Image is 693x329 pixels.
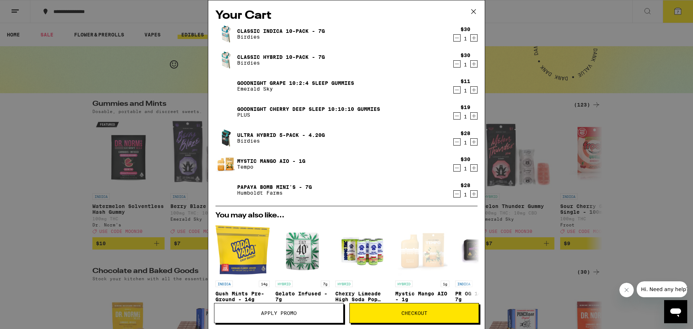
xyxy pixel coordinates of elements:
p: HYBRID [395,281,413,287]
img: Pacific Stone - PR OG 14-Pack - 7g [455,223,509,277]
div: $30 [461,26,470,32]
p: Cherry Limeade High Soda Pop 25mg - 4 Pack [335,291,389,302]
img: Mystic Mango AIO - 1g [215,154,236,174]
p: PR OG 14-Pack - 7g [455,291,509,302]
img: Pabst Labs - Cherry Limeade High Soda Pop 25mg - 4 Pack [335,223,389,277]
button: Increment [470,60,478,68]
img: Papaya Bomb Mini's - 7g [215,180,236,200]
div: 1 [461,140,470,146]
img: Yada Yada - Gush Mints Pre-Ground - 14g [215,223,270,277]
iframe: Message from company [637,281,687,297]
p: Gelato Infused - 7g [275,291,330,302]
button: Increment [470,112,478,120]
p: 1g [441,281,449,287]
button: Increment [470,34,478,42]
a: Classic Hybrid 10-Pack - 7g [237,54,325,60]
p: Humboldt Farms [237,190,312,196]
p: INDICA [215,281,233,287]
img: Classic Indica 10-Pack - 7g [215,24,236,44]
button: Decrement [453,112,461,120]
a: Open page for Mystic Mango AIO - 1g from Tempo [395,223,449,313]
p: PLUS [237,112,380,118]
img: Goodnight Cherry Deep Sleep 10:10:10 Gummies [215,102,236,122]
div: 1 [461,166,470,172]
a: Papaya Bomb Mini's - 7g [237,184,312,190]
button: Decrement [453,138,461,146]
button: Increment [470,86,478,94]
div: $28 [461,182,470,188]
p: Birdies [237,34,325,40]
div: 1 [461,88,470,94]
button: Decrement [453,34,461,42]
a: Mystic Mango AIO - 1g [237,158,305,164]
a: Open page for Gush Mints Pre-Ground - 14g from Yada Yada [215,223,270,312]
p: Tempo [237,164,305,170]
iframe: Button to launch messaging window [664,300,687,323]
span: Hi. Need any help? [4,5,52,11]
img: Classic Hybrid 10-Pack - 7g [215,50,236,70]
button: Decrement [453,164,461,172]
p: INDICA [455,281,472,287]
span: Checkout [401,311,427,316]
button: Decrement [453,86,461,94]
a: Open page for PR OG 14-Pack - 7g from Pacific Stone [455,223,509,312]
a: Ultra Hybrid 5-Pack - 4.20g [237,132,325,138]
a: Classic Indica 10-Pack - 7g [237,28,325,34]
iframe: Close message [619,283,634,297]
div: 1 [461,62,470,68]
p: Gush Mints Pre-Ground - 14g [215,291,270,302]
a: Open page for Cherry Limeade High Soda Pop 25mg - 4 Pack from Pabst Labs [335,223,389,312]
div: $30 [461,156,470,162]
p: Birdies [237,60,325,66]
a: Open page for Gelato Infused - 7g from STIIIZY [275,223,330,312]
div: 1 [461,114,470,120]
button: Decrement [453,60,461,68]
p: Emerald Sky [237,86,354,92]
h2: You may also like... [215,212,478,219]
div: 1 [461,36,470,42]
button: Apply Promo [214,303,344,323]
div: $30 [461,52,470,58]
p: 7g [321,281,330,287]
button: Increment [470,164,478,172]
p: HYBRID [275,281,293,287]
h2: Your Cart [215,8,478,24]
button: Checkout [349,303,479,323]
a: Goodnight Grape 10:2:4 Sleep Gummies [237,80,354,86]
span: Apply Promo [261,311,297,316]
p: Birdies [237,138,325,144]
button: Increment [470,138,478,146]
a: Goodnight Cherry Deep Sleep 10:10:10 Gummies [237,106,380,112]
img: Goodnight Grape 10:2:4 Sleep Gummies [215,76,236,96]
div: $28 [461,130,470,136]
button: Increment [470,190,478,198]
div: 1 [461,192,470,198]
div: $19 [461,104,470,110]
p: Mystic Mango AIO - 1g [395,291,449,302]
div: $11 [461,78,470,84]
p: 14g [259,281,270,287]
img: Ultra Hybrid 5-Pack - 4.20g [215,128,236,148]
button: Decrement [453,190,461,198]
img: STIIIZY - Gelato Infused - 7g [275,223,330,277]
p: HYBRID [335,281,353,287]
